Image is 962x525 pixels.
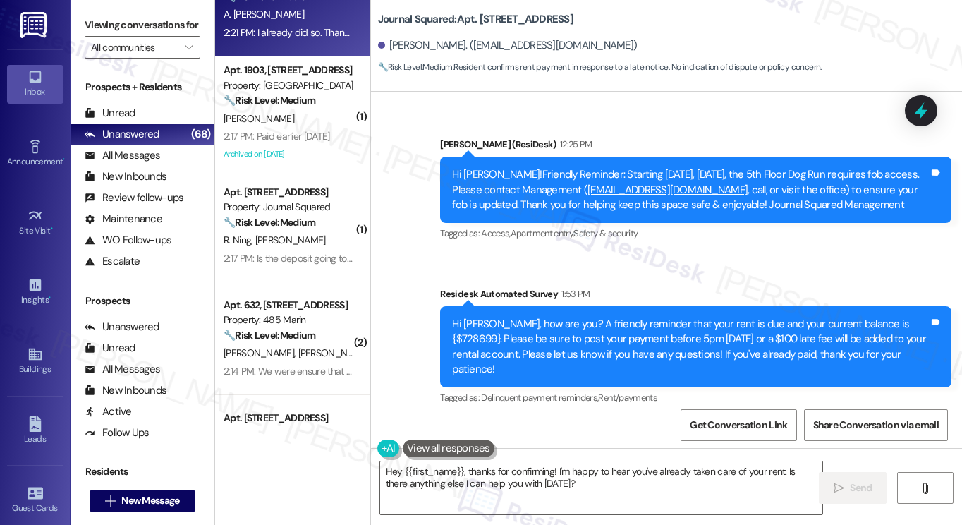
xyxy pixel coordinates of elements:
[440,223,951,243] div: Tagged as:
[224,411,354,426] div: Apt. [STREET_ADDRESS]
[224,346,298,359] span: [PERSON_NAME]
[681,409,796,441] button: Get Conversation Link
[7,342,63,380] a: Buildings
[690,418,787,433] span: Get Conversation Link
[85,127,159,142] div: Unanswered
[91,36,178,59] input: All communities
[222,145,355,163] div: Archived on [DATE]
[224,298,354,313] div: Apt. 632, [STREET_ADDRESS]
[85,341,135,356] div: Unread
[850,481,872,495] span: Send
[121,493,179,508] span: New Message
[920,483,930,494] i: 
[255,234,325,246] span: [PERSON_NAME]
[380,461,822,514] textarea: Hey {{first_name}}, thanks for confirming! I'm happy to hear you've already taken care of your re...
[378,38,638,53] div: [PERSON_NAME]. ([EMAIL_ADDRESS][DOMAIN_NAME])
[7,273,63,311] a: Insights •
[7,412,63,450] a: Leads
[7,65,63,103] a: Inbox
[452,317,929,378] div: Hi [PERSON_NAME], how are you? A friendly reminder that your rent is due and your current balance...
[224,252,717,265] div: 2:17 PM: Is the deposit going to be sent to the leaseholder' new address, can I have someone to p...
[85,254,140,269] div: Escalate
[85,320,159,334] div: Unanswered
[481,392,598,404] span: Delinquent payment reminders ,
[440,137,951,157] div: [PERSON_NAME] (ResiDesk)
[378,61,453,73] strong: 🔧 Risk Level: Medium
[573,227,638,239] span: Safety & security
[188,123,214,145] div: (68)
[378,60,822,75] span: : Resident confirms rent payment in response to a late notice. No indication of dispute or policy...
[378,12,573,27] b: Journal Squared: Apt. [STREET_ADDRESS]
[440,286,951,306] div: Residesk Automated Survey
[587,183,748,197] a: [EMAIL_ADDRESS][DOMAIN_NAME]
[819,472,887,504] button: Send
[7,481,63,519] a: Guest Cards
[452,167,929,212] div: Hi [PERSON_NAME]!Friendly Reminder: Starting [DATE], [DATE], the 5th Floor Dog Run requires fob a...
[440,387,951,408] div: Tagged as:
[834,483,844,494] i: 
[85,106,135,121] div: Unread
[224,78,354,93] div: Property: [GEOGRAPHIC_DATA]
[7,204,63,242] a: Site Visit •
[224,130,329,143] div: 2:17 PM: Paid earlier [DATE]
[85,383,166,398] div: New Inbounds
[558,286,590,301] div: 1:53 PM
[481,227,510,239] span: Access ,
[298,346,368,359] span: [PERSON_NAME]
[85,426,150,440] div: Follow Ups
[556,137,592,152] div: 12:25 PM
[224,63,354,78] div: Apt. 1903, [STREET_ADDRESS]
[49,293,51,303] span: •
[20,12,49,38] img: ResiDesk Logo
[224,329,315,342] strong: 🔧 Risk Level: Medium
[224,234,255,246] span: R. Ning
[85,212,162,227] div: Maintenance
[105,495,116,507] i: 
[85,14,200,36] label: Viewing conversations for
[224,26,367,39] div: 2:21 PM: I already did so. Thank you.
[224,313,354,327] div: Property: 485 Marin
[90,490,195,512] button: New Message
[224,8,304,20] span: A. [PERSON_NAME]
[224,94,315,107] strong: 🔧 Risk Level: Medium
[85,191,183,205] div: Review follow-ups
[511,227,574,239] span: Apartment entry ,
[85,233,171,248] div: WO Follow-ups
[71,294,214,308] div: Prospects
[224,112,294,125] span: [PERSON_NAME]
[71,464,214,479] div: Residents
[63,155,65,164] span: •
[813,418,939,433] span: Share Conversation via email
[85,169,166,184] div: New Inbounds
[224,365,590,378] div: 2:14 PM: We were ensure that the check will get to you [DATE] so we pay with enough time
[185,42,193,53] i: 
[85,148,160,163] div: All Messages
[224,185,354,200] div: Apt. [STREET_ADDRESS]
[51,224,53,234] span: •
[224,216,315,229] strong: 🔧 Risk Level: Medium
[804,409,948,441] button: Share Conversation via email
[224,200,354,215] div: Property: Journal Squared
[598,392,657,404] span: Rent/payments
[71,80,214,95] div: Prospects + Residents
[85,404,132,419] div: Active
[85,362,160,377] div: All Messages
